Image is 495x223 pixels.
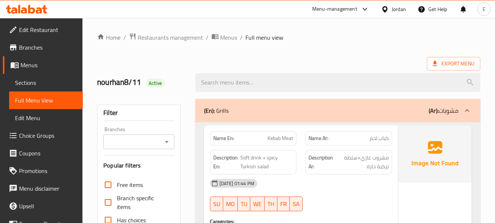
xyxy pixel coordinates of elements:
[15,78,77,87] span: Sections
[213,199,220,209] span: SU
[103,161,174,170] h3: Popular filters
[211,33,237,42] a: Menus
[204,106,229,115] p: Grills
[3,180,83,197] a: Menu disclaimer
[3,39,83,56] a: Branches
[3,144,83,162] a: Coupons
[19,131,77,140] span: Choice Groups
[103,105,174,121] div: Filter
[398,125,472,183] img: Ae5nvW7+0k+MAAAAAElFTkSuQmCC
[3,197,83,215] a: Upsell
[3,127,83,144] a: Choice Groups
[97,33,480,42] nav: breadcrumb
[392,5,406,13] div: Jordan
[3,162,83,180] a: Promotions
[250,197,265,211] button: WE
[19,43,77,52] span: Branches
[240,33,243,42] li: /
[267,134,293,142] span: Kebab Meat
[3,21,83,39] a: Edit Restaurant
[267,199,274,209] span: TH
[240,153,293,171] span: Soft drink + spicy Turkish salad
[195,73,480,92] input: search
[483,5,485,13] span: E
[195,99,480,122] div: (En): Grills(Ar):مشويات
[429,106,458,115] p: مشويات
[226,199,235,209] span: MO
[265,197,277,211] button: TH
[146,80,165,87] span: Active
[213,153,239,171] strong: Description En:
[280,199,287,209] span: FR
[19,149,77,158] span: Coupons
[312,5,357,14] div: Menu-management
[241,199,247,209] span: TU
[123,33,126,42] li: /
[117,180,143,189] span: Free items
[293,199,300,209] span: SA
[15,96,77,105] span: Full Menu View
[206,33,208,42] li: /
[138,33,203,42] span: Restaurants management
[290,197,303,211] button: SA
[9,109,83,127] a: Edit Menu
[97,77,186,88] h2: nourhan8/11
[19,184,77,193] span: Menu disclaimer
[129,33,203,42] a: Restaurants management
[204,105,215,116] b: (En):
[223,197,238,211] button: MO
[335,153,389,171] span: مشروب غازي+سلطة تركية حارة
[9,74,83,91] a: Sections
[309,153,333,171] strong: Description Ar:
[253,199,262,209] span: WE
[245,33,283,42] span: Full menu view
[21,61,77,69] span: Menus
[3,56,83,74] a: Menus
[309,134,328,142] strong: Name Ar:
[220,33,237,42] span: Menus
[238,197,250,211] button: TU
[370,134,389,142] span: كباب لحم
[19,202,77,211] span: Upsell
[433,59,474,68] span: Export Menu
[210,197,223,211] button: SU
[429,105,439,116] b: (Ar):
[97,33,121,42] a: Home
[427,57,480,71] span: Export Menu
[19,166,77,175] span: Promotions
[15,114,77,122] span: Edit Menu
[277,197,290,211] button: FR
[162,137,172,147] button: Open
[9,91,83,109] a: Full Menu View
[117,194,168,211] span: Branch specific items
[146,79,165,87] div: Active
[217,180,257,187] span: [DATE] 01:44 PM
[19,25,77,34] span: Edit Restaurant
[213,134,234,142] strong: Name En:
